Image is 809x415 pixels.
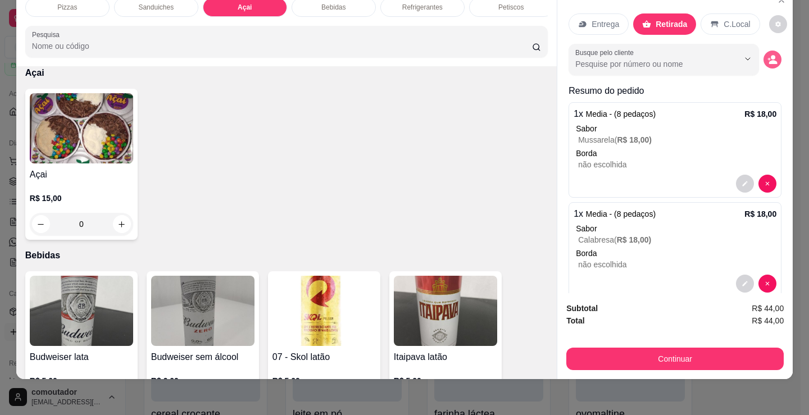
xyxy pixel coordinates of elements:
[402,3,443,12] p: Refrigerantes
[30,168,133,181] h4: Açai
[576,248,776,259] p: Borda
[238,3,252,12] p: Açai
[744,108,776,120] p: R$ 18,00
[656,19,687,30] p: Retirada
[574,207,656,221] p: 1 x
[758,175,776,193] button: decrease-product-quantity
[151,276,254,346] img: product-image
[576,148,776,159] p: Borda
[578,159,776,170] p: não escolhida
[736,275,754,293] button: decrease-product-quantity
[394,375,497,386] p: R$ 5,00
[394,350,497,364] h4: Itaipava latão
[151,375,254,386] p: R$ 6,00
[763,51,781,69] button: decrease-product-quantity
[752,302,784,314] span: R$ 44,00
[576,223,776,234] div: Sabor
[32,30,63,39] label: Pesquisa
[739,50,757,68] button: Show suggestions
[736,175,754,193] button: decrease-product-quantity
[138,3,174,12] p: Sanduiches
[32,40,533,52] input: Pesquisa
[617,135,652,144] span: R$ 18,00 )
[25,249,548,262] p: Bebidas
[272,276,376,346] img: product-image
[617,235,652,244] span: R$ 18,00 )
[578,234,776,245] p: Calabresa (
[30,93,133,163] img: product-image
[574,107,656,121] p: 1 x
[30,375,133,386] p: R$ 5,00
[586,209,656,218] span: Media - (8 pedaços)
[578,134,776,145] p: Mussarela (
[576,123,776,134] div: Sabor
[569,84,781,98] p: Resumo do pedido
[57,3,77,12] p: Pizzas
[724,19,750,30] p: C.Local
[575,58,721,70] input: Busque pelo cliente
[321,3,346,12] p: Bebidas
[498,3,524,12] p: Petiscos
[752,314,784,327] span: R$ 44,00
[30,350,133,364] h4: Budweiser lata
[394,276,497,346] img: product-image
[30,276,133,346] img: product-image
[566,304,598,313] strong: Subtotal
[272,375,376,386] p: R$ 5,00
[272,350,376,364] h4: 07 - Skol latão
[566,316,584,325] strong: Total
[30,193,133,204] p: R$ 15,00
[25,66,548,80] p: Açai
[578,259,776,270] p: não escolhida
[758,275,776,293] button: decrease-product-quantity
[592,19,619,30] p: Entrega
[744,208,776,220] p: R$ 18,00
[151,350,254,364] h4: Budweiser sem álcool
[586,110,656,118] span: Media - (8 pedaços)
[769,15,787,33] button: decrease-product-quantity
[575,48,638,57] label: Busque pelo cliente
[566,348,784,370] button: Continuar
